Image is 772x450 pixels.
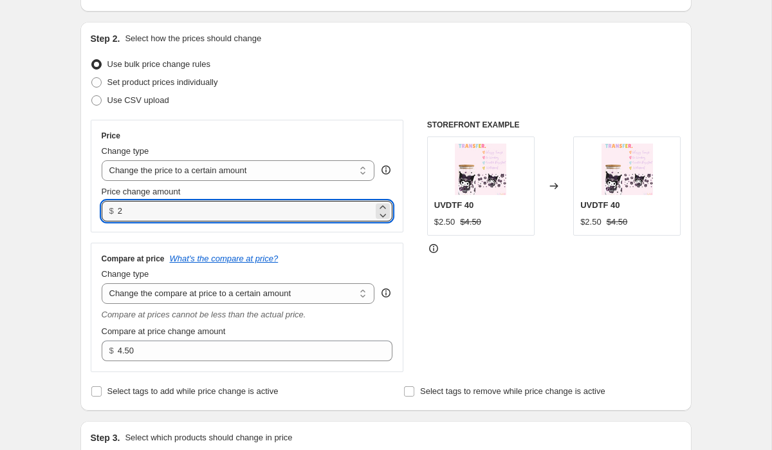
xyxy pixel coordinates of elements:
[580,200,620,210] span: UVDTF 40
[170,254,279,263] button: What's the compare at price?
[102,254,165,264] h3: Compare at price
[109,206,114,216] span: $
[102,326,226,336] span: Compare at price change amount
[107,95,169,105] span: Use CSV upload
[102,131,120,141] h3: Price
[125,32,261,45] p: Select how the prices should change
[455,144,506,195] img: 21_80x.png
[107,77,218,87] span: Set product prices individually
[102,310,306,319] i: Compare at prices cannot be less than the actual price.
[427,120,681,130] h6: STOREFRONT EXAMPLE
[602,144,653,195] img: 21_80x.png
[125,431,292,444] p: Select which products should change in price
[580,216,602,229] div: $2.50
[118,341,373,361] input: 80.00
[380,164,392,176] div: help
[102,269,149,279] span: Change type
[109,346,114,355] span: $
[102,146,149,156] span: Change type
[118,201,373,221] input: 80.00
[107,386,279,396] span: Select tags to add while price change is active
[420,386,605,396] span: Select tags to remove while price change is active
[91,431,120,444] h2: Step 3.
[107,59,210,69] span: Use bulk price change rules
[434,216,455,229] div: $2.50
[380,286,392,299] div: help
[460,216,481,229] strike: $4.50
[607,216,628,229] strike: $4.50
[102,187,181,196] span: Price change amount
[91,32,120,45] h2: Step 2.
[434,200,473,210] span: UVDTF 40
